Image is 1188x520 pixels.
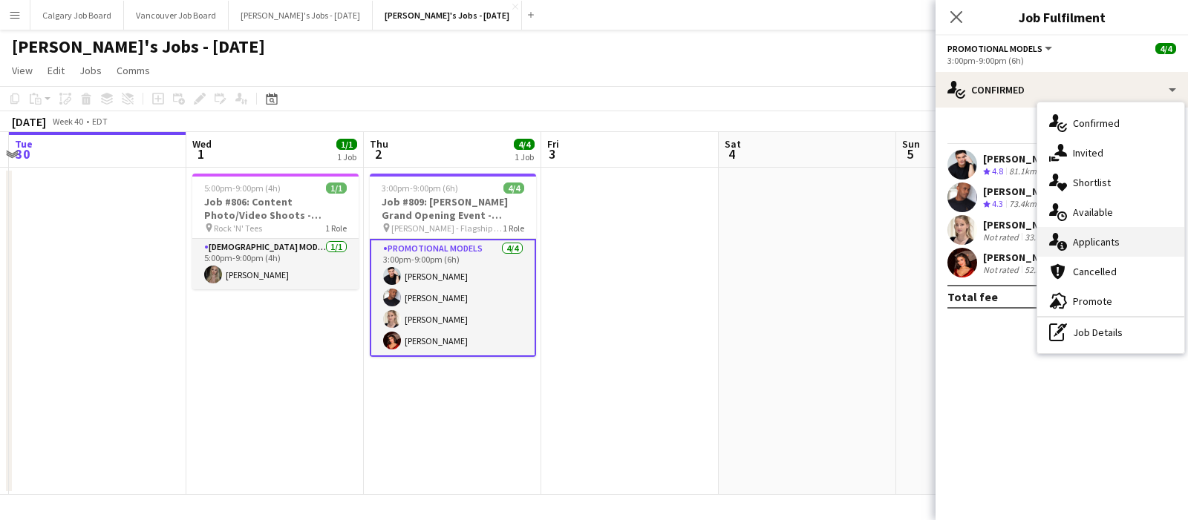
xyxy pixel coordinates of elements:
[547,137,559,151] span: Fri
[947,43,1054,54] button: Promotional Models
[1073,176,1111,189] span: Shortlist
[1022,264,1055,275] div: 52.5km
[1006,165,1039,178] div: 81.1km
[12,64,33,77] span: View
[1073,235,1120,249] span: Applicants
[1022,231,1055,243] div: 33.6km
[192,239,359,289] app-card-role: [DEMOGRAPHIC_DATA] Model1/15:00pm-9:00pm (4h)[PERSON_NAME]
[117,64,150,77] span: Comms
[92,116,108,127] div: EDT
[1073,146,1103,159] span: Invited
[1073,205,1113,219] span: Available
[725,137,741,151] span: Sat
[515,151,534,162] div: 1 Job
[370,195,536,222] h3: Job #809: [PERSON_NAME] Grand Opening Event - [GEOGRAPHIC_DATA]
[947,289,998,304] div: Total fee
[368,145,388,162] span: 2
[902,137,920,151] span: Sun
[192,195,359,222] h3: Job #806: Content Photo/Video Shoots - [PERSON_NAME]
[192,137,212,151] span: Wed
[992,198,1003,209] span: 4.3
[983,251,1062,264] div: [PERSON_NAME]
[49,116,86,127] span: Week 40
[1155,43,1176,54] span: 4/4
[983,185,1062,198] div: [PERSON_NAME]
[15,137,33,151] span: Tue
[1073,116,1120,130] span: Confirmed
[42,61,71,80] a: Edit
[192,174,359,289] app-job-card: 5:00pm-9:00pm (4h)1/1Job #806: Content Photo/Video Shoots - [PERSON_NAME] Rock 'N' Tees1 Role[DEM...
[124,1,229,30] button: Vancouver Job Board
[1006,198,1039,211] div: 73.4km
[722,145,741,162] span: 4
[983,264,1022,275] div: Not rated
[983,152,1062,165] div: [PERSON_NAME]
[545,145,559,162] span: 3
[936,7,1188,27] h3: Job Fulfilment
[900,145,920,162] span: 5
[190,145,212,162] span: 1
[373,1,522,30] button: [PERSON_NAME]'s Jobs - [DATE]
[12,114,46,129] div: [DATE]
[111,61,156,80] a: Comms
[992,165,1003,177] span: 4.8
[947,43,1042,54] span: Promotional Models
[30,1,124,30] button: Calgary Job Board
[13,145,33,162] span: 30
[336,139,357,150] span: 1/1
[983,218,1062,231] div: [PERSON_NAME]
[382,182,458,194] span: 3:00pm-9:00pm (6h)
[48,64,65,77] span: Edit
[326,182,347,194] span: 1/1
[936,72,1188,108] div: Confirmed
[983,231,1022,243] div: Not rated
[503,223,524,234] span: 1 Role
[229,1,373,30] button: [PERSON_NAME]'s Jobs - [DATE]
[370,174,536,357] app-job-card: 3:00pm-9:00pm (6h)4/4Job #809: [PERSON_NAME] Grand Opening Event - [GEOGRAPHIC_DATA] ‭[PERSON_NAM...
[514,139,535,150] span: 4/4
[1073,294,1112,308] span: Promote
[391,223,503,234] span: ‭[PERSON_NAME] - Flagship Boutique
[1073,265,1117,278] span: Cancelled
[74,61,108,80] a: Jobs
[1037,317,1184,347] div: Job Details
[6,61,39,80] a: View
[337,151,356,162] div: 1 Job
[214,223,262,234] span: Rock 'N' Tees
[79,64,102,77] span: Jobs
[325,223,347,234] span: 1 Role
[370,239,536,357] app-card-role: Promotional Models4/43:00pm-9:00pm (6h)[PERSON_NAME][PERSON_NAME][PERSON_NAME][PERSON_NAME]
[370,137,388,151] span: Thu
[12,36,265,58] h1: [PERSON_NAME]'s Jobs - [DATE]
[503,182,524,194] span: 4/4
[947,55,1176,66] div: 3:00pm-9:00pm (6h)
[204,182,281,194] span: 5:00pm-9:00pm (4h)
